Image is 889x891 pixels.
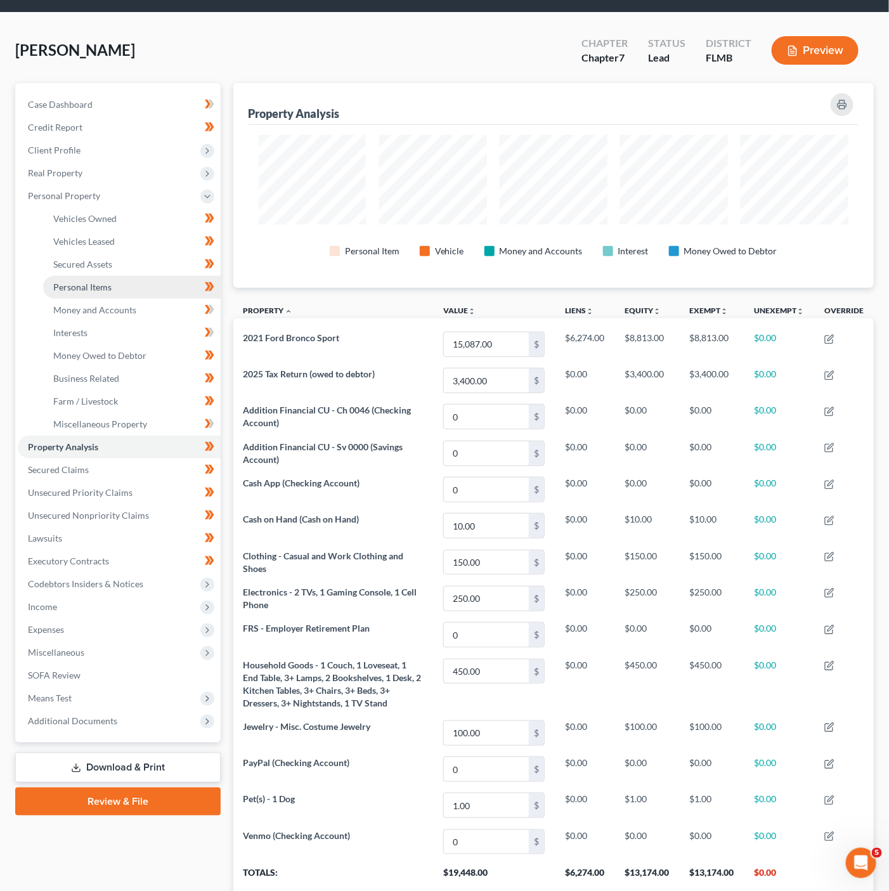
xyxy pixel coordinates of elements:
[625,306,661,315] a: Equityunfold_more
[796,308,804,315] i: unfold_more
[53,259,112,270] span: Secured Assets
[53,419,147,429] span: Miscellaneous Property
[43,390,221,413] a: Farm / Livestock
[555,653,614,715] td: $0.00
[744,617,814,653] td: $0.00
[444,368,529,393] input: 0.00
[243,587,417,610] span: Electronics - 2 TVs, 1 Gaming Console, 1 Cell Phone
[53,373,119,384] span: Business Related
[28,647,84,658] span: Miscellaneous
[243,306,293,315] a: Property expand_less
[846,848,876,878] iframe: Intercom live chat
[28,441,98,452] span: Property Analysis
[720,308,728,315] i: unfold_more
[53,304,136,315] span: Money and Accounts
[444,405,529,429] input: 0.00
[689,306,728,315] a: Exemptunfold_more
[28,578,143,589] span: Codebtors Insiders & Notices
[744,544,814,580] td: $0.00
[706,51,751,65] div: FLMB
[28,122,82,133] span: Credit Report
[679,580,744,616] td: $250.00
[555,617,614,653] td: $0.00
[744,580,814,616] td: $0.00
[614,751,679,788] td: $0.00
[744,824,814,860] td: $0.00
[53,350,146,361] span: Money Owed to Debtor
[872,848,882,858] span: 5
[53,396,118,406] span: Farm / Livestock
[529,550,544,575] div: $
[43,276,221,299] a: Personal Items
[744,435,814,471] td: $0.00
[53,236,115,247] span: Vehicles Leased
[555,824,614,860] td: $0.00
[243,721,371,732] span: Jewelry - Misc. Costume Jewelry
[18,527,221,550] a: Lawsuits
[586,308,594,315] i: unfold_more
[555,788,614,824] td: $0.00
[529,623,544,647] div: $
[43,322,221,344] a: Interests
[614,653,679,715] td: $450.00
[744,472,814,508] td: $0.00
[53,213,117,224] span: Vehicles Owned
[444,332,529,356] input: 0.00
[555,715,614,751] td: $0.00
[744,653,814,715] td: $0.00
[249,106,340,121] div: Property Analysis
[444,623,529,647] input: 0.00
[614,472,679,508] td: $0.00
[28,145,81,155] span: Client Profile
[614,788,679,824] td: $1.00
[43,413,221,436] a: Miscellaneous Property
[555,326,614,362] td: $6,274.00
[444,660,529,684] input: 0.00
[28,487,133,498] span: Unsecured Priority Claims
[529,757,544,781] div: $
[18,93,221,116] a: Case Dashboard
[28,670,81,680] span: SOFA Review
[679,824,744,860] td: $0.00
[565,306,594,315] a: Liensunfold_more
[614,715,679,751] td: $100.00
[754,306,804,315] a: Unexemptunfold_more
[614,617,679,653] td: $0.00
[679,788,744,824] td: $1.00
[555,508,614,544] td: $0.00
[814,298,874,327] th: Override
[28,624,64,635] span: Expenses
[18,664,221,687] a: SOFA Review
[28,715,117,726] span: Additional Documents
[614,363,679,399] td: $3,400.00
[18,436,221,459] a: Property Analysis
[345,245,399,257] div: Personal Item
[28,99,93,110] span: Case Dashboard
[15,753,221,783] a: Download & Print
[619,51,625,63] span: 7
[529,478,544,502] div: $
[529,721,544,745] div: $
[614,326,679,362] td: $8,813.00
[555,399,614,435] td: $0.00
[435,245,464,257] div: Vehicle
[243,550,404,574] span: Clothing - Casual and Work Clothing and Shoes
[444,441,529,465] input: 0.00
[614,435,679,471] td: $0.00
[529,441,544,465] div: $
[744,508,814,544] td: $0.00
[43,253,221,276] a: Secured Assets
[444,550,529,575] input: 0.00
[243,441,403,465] span: Addition Financial CU - Sv 0000 (Savings Account)
[43,207,221,230] a: Vehicles Owned
[529,368,544,393] div: $
[679,399,744,435] td: $0.00
[443,306,476,315] a: Valueunfold_more
[653,308,661,315] i: unfold_more
[15,788,221,816] a: Review & File
[744,751,814,788] td: $0.00
[744,326,814,362] td: $0.00
[18,550,221,573] a: Executory Contracts
[648,36,685,51] div: Status
[243,514,360,524] span: Cash on Hand (Cash on Hand)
